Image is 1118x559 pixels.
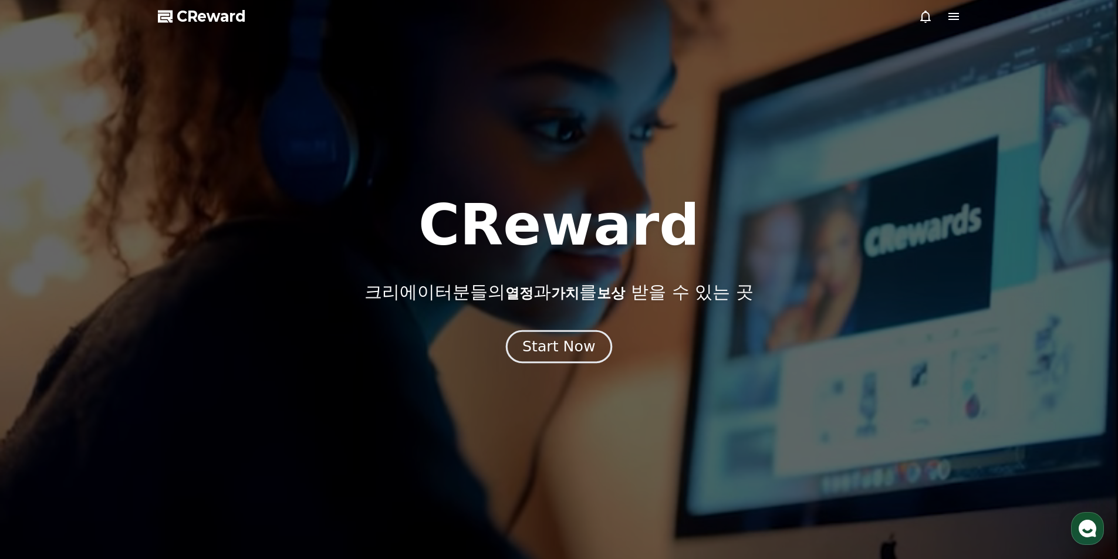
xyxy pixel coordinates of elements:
[177,7,246,26] span: CReward
[151,372,225,401] a: 설정
[522,337,595,357] div: Start Now
[505,285,533,301] span: 열정
[4,372,77,401] a: 홈
[418,197,700,253] h1: CReward
[364,282,753,303] p: 크리에이터분들의 과 를 받을 수 있는 곳
[508,343,610,354] a: Start Now
[181,389,195,399] span: 설정
[597,285,625,301] span: 보상
[107,390,121,399] span: 대화
[37,389,44,399] span: 홈
[506,330,612,363] button: Start Now
[551,285,579,301] span: 가치
[158,7,246,26] a: CReward
[77,372,151,401] a: 대화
